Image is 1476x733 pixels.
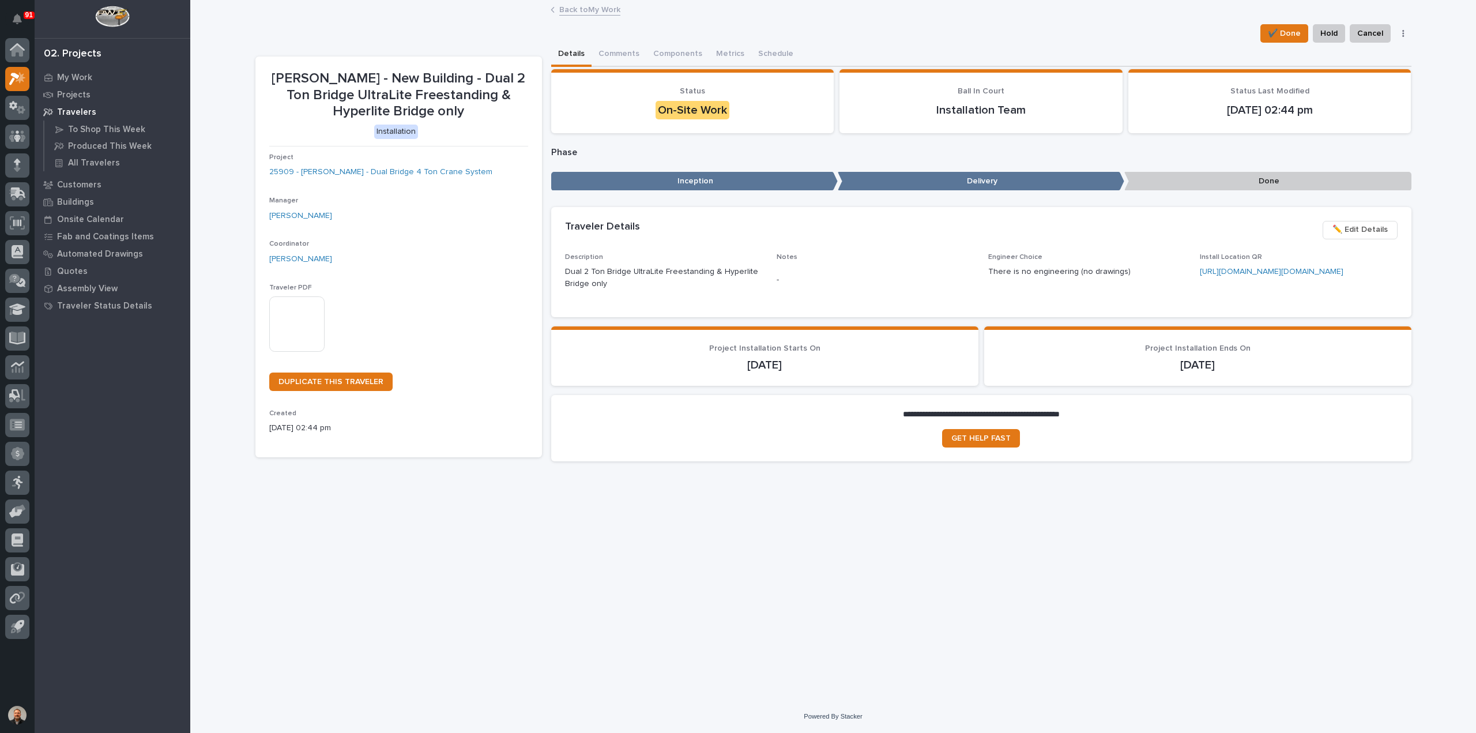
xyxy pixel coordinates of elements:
[95,6,129,27] img: Workspace Logo
[951,434,1011,442] span: GET HELP FAST
[44,155,190,171] a: All Travelers
[269,410,296,417] span: Created
[35,86,190,103] a: Projects
[35,262,190,280] a: Quotes
[1142,103,1398,117] p: [DATE] 02:44 pm
[592,43,646,67] button: Comments
[44,121,190,137] a: To Shop This Week
[988,254,1042,261] span: Engineer Choice
[709,344,820,352] span: Project Installation Starts On
[269,70,528,120] p: [PERSON_NAME] - New Building - Dual 2 Ton Bridge UltraLite Freestanding & Hyperlite Bridge only
[1200,268,1343,276] a: [URL][DOMAIN_NAME][DOMAIN_NAME]
[1268,27,1301,40] span: ✔️ Done
[958,87,1004,95] span: Ball In Court
[1357,27,1383,40] span: Cancel
[57,90,91,100] p: Projects
[269,253,332,265] a: [PERSON_NAME]
[838,172,1124,191] p: Delivery
[57,284,118,294] p: Assembly View
[269,373,393,391] a: DUPLICATE THIS TRAVELER
[751,43,800,67] button: Schedule
[57,197,94,208] p: Buildings
[269,166,492,178] a: 25909 - [PERSON_NAME] - Dual Bridge 4 Ton Crane System
[35,193,190,210] a: Buildings
[35,280,190,297] a: Assembly View
[998,358,1398,372] p: [DATE]
[57,301,152,311] p: Traveler Status Details
[35,228,190,245] a: Fab and Coatings Items
[57,73,92,83] p: My Work
[5,7,29,31] button: Notifications
[44,138,190,154] a: Produced This Week
[269,422,528,434] p: [DATE] 02:44 pm
[35,176,190,193] a: Customers
[1323,221,1398,239] button: ✏️ Edit Details
[551,172,838,191] p: Inception
[565,358,965,372] p: [DATE]
[1320,27,1338,40] span: Hold
[57,215,124,225] p: Onsite Calendar
[680,87,705,95] span: Status
[35,297,190,314] a: Traveler Status Details
[1145,344,1251,352] span: Project Installation Ends On
[551,43,592,67] button: Details
[565,266,763,290] p: Dual 2 Ton Bridge UltraLite Freestanding & Hyperlite Bridge only
[44,48,101,61] div: 02. Projects
[565,221,640,234] h2: Traveler Details
[374,125,418,139] div: Installation
[35,103,190,121] a: Travelers
[269,154,293,161] span: Project
[57,107,96,118] p: Travelers
[1313,24,1345,43] button: Hold
[68,158,120,168] p: All Travelers
[709,43,751,67] button: Metrics
[853,103,1109,117] p: Installation Team
[1332,223,1388,236] span: ✏️ Edit Details
[25,11,33,19] p: 91
[5,703,29,727] button: users-avatar
[68,141,152,152] p: Produced This Week
[804,713,862,720] a: Powered By Stacker
[777,254,797,261] span: Notes
[35,210,190,228] a: Onsite Calendar
[777,274,974,286] p: -
[57,232,154,242] p: Fab and Coatings Items
[14,14,29,32] div: Notifications91
[559,2,620,16] a: Back toMy Work
[35,69,190,86] a: My Work
[278,378,383,386] span: DUPLICATE THIS TRAVELER
[57,180,101,190] p: Customers
[269,240,309,247] span: Coordinator
[942,429,1020,448] a: GET HELP FAST
[551,147,1411,158] p: Phase
[57,266,88,277] p: Quotes
[565,254,603,261] span: Description
[1230,87,1309,95] span: Status Last Modified
[656,101,729,119] div: On-Site Work
[646,43,709,67] button: Components
[1200,254,1262,261] span: Install Location QR
[1260,24,1308,43] button: ✔️ Done
[1124,172,1411,191] p: Done
[35,245,190,262] a: Automated Drawings
[57,249,143,260] p: Automated Drawings
[68,125,145,135] p: To Shop This Week
[1350,24,1391,43] button: Cancel
[269,197,298,204] span: Manager
[269,284,312,291] span: Traveler PDF
[988,266,1186,278] p: There is no engineering (no drawings)
[269,210,332,222] a: [PERSON_NAME]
